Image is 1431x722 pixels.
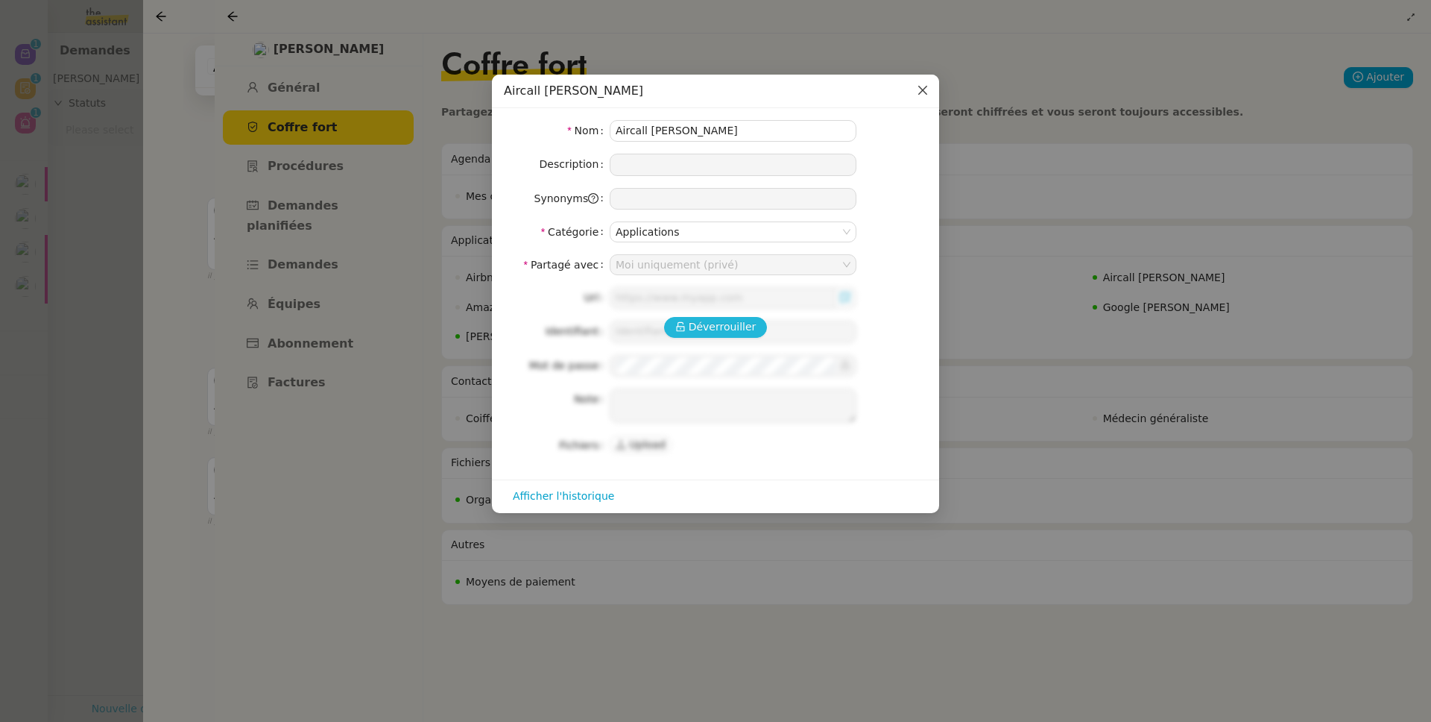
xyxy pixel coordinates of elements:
[616,222,850,242] nz-select-item: Applications
[523,254,610,275] label: Partagé avec
[504,486,623,507] button: Afficher l'historique
[906,75,939,107] button: Close
[504,84,643,98] span: Aircall [PERSON_NAME]
[689,318,756,336] span: Déverrouiller
[513,488,614,505] span: Afficher l'historique
[541,222,610,242] label: Catégorie
[616,255,850,274] nz-select-item: Moi uniquement (privé)
[534,192,599,204] span: Synonyms
[567,120,610,141] label: Nom
[540,154,610,175] label: Description
[664,317,768,338] button: Déverrouiller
